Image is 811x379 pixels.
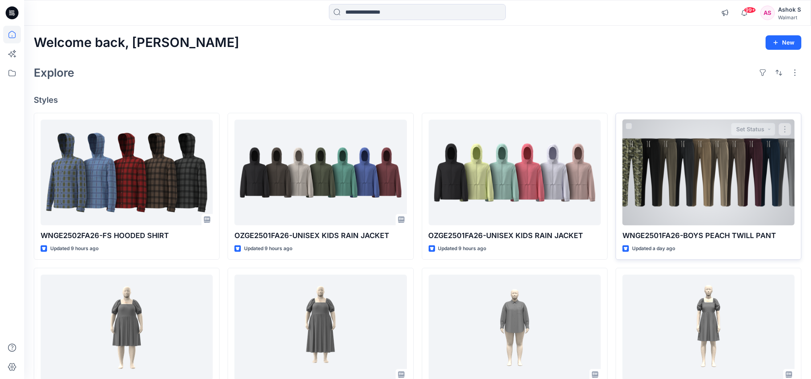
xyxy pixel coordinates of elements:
h2: Welcome back, [PERSON_NAME] [34,35,239,50]
div: Ashok S [778,5,801,14]
p: WNGE2502FA26-FS HOODED SHIRT [41,230,213,241]
p: OZGE2501FA26-UNISEX KIDS RAIN JACKET [429,230,601,241]
a: WNGE2502FA26-FS HOODED SHIRT [41,120,213,225]
a: WNGE2501FA26-BOYS PEACH TWILL PANT [622,120,795,225]
p: WNGE2501FA26-BOYS PEACH TWILL PANT [622,230,795,241]
h4: Styles [34,95,801,105]
p: OZGE2501FA26-UNISEX KIDS RAIN JACKET [234,230,407,241]
p: Updated a day ago [632,245,675,253]
p: Updated 9 hours ago [50,245,99,253]
span: 99+ [744,7,756,13]
p: Updated 9 hours ago [244,245,292,253]
a: OZGE2501FA26-UNISEX KIDS RAIN JACKET [234,120,407,225]
h2: Explore [34,66,74,79]
div: AS [760,6,775,20]
div: Walmart [778,14,801,20]
p: Updated 9 hours ago [438,245,487,253]
button: New [766,35,801,50]
a: OZGE2501FA26-UNISEX KIDS RAIN JACKET [429,120,601,225]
